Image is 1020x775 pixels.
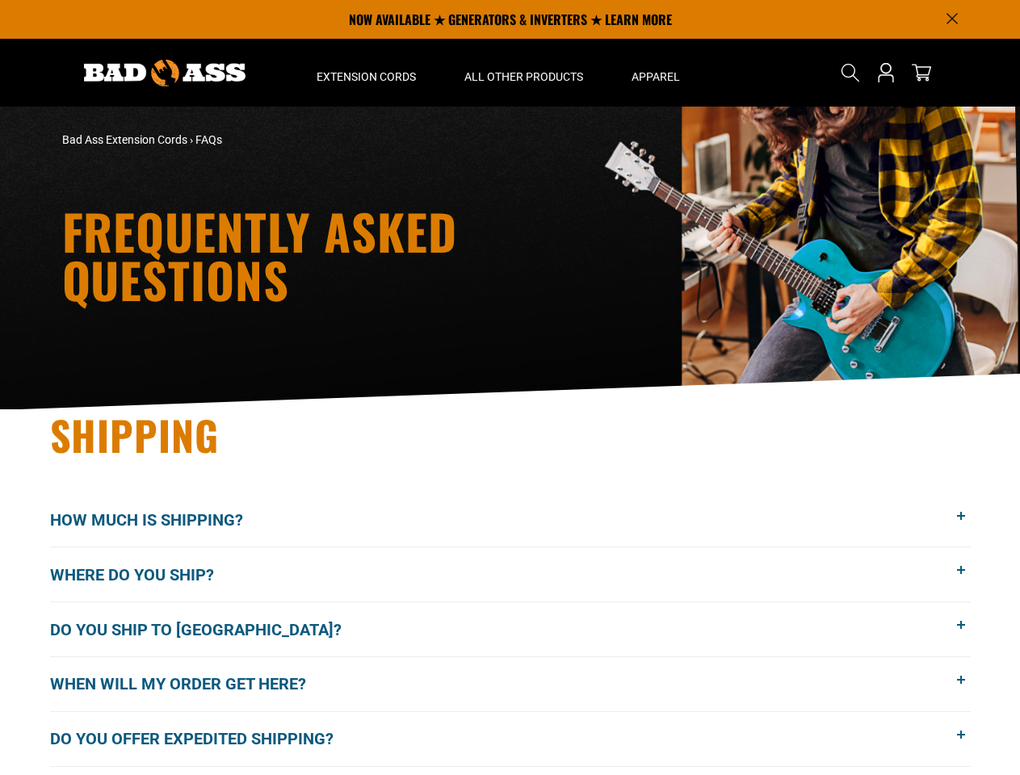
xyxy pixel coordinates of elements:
[50,404,220,464] span: Shipping
[50,712,971,766] button: Do you offer expedited shipping?
[50,727,358,751] span: Do you offer expedited shipping?
[50,493,971,547] button: How much is shipping?
[632,69,680,84] span: Apparel
[607,39,704,107] summary: Apparel
[464,69,583,84] span: All Other Products
[84,60,246,86] img: Bad Ass Extension Cords
[190,133,193,146] span: ›
[62,132,652,149] nav: breadcrumbs
[62,207,652,304] h1: Frequently Asked Questions
[50,508,267,532] span: How much is shipping?
[317,69,416,84] span: Extension Cords
[50,657,971,711] button: When will my order get here?
[50,602,971,656] button: Do you ship to [GEOGRAPHIC_DATA]?
[837,60,863,86] summary: Search
[50,618,366,642] span: Do you ship to [GEOGRAPHIC_DATA]?
[292,39,440,107] summary: Extension Cords
[195,133,222,146] span: FAQs
[50,547,971,601] button: Where do you ship?
[50,563,238,587] span: Where do you ship?
[62,133,187,146] a: Bad Ass Extension Cords
[50,672,330,696] span: When will my order get here?
[440,39,607,107] summary: All Other Products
